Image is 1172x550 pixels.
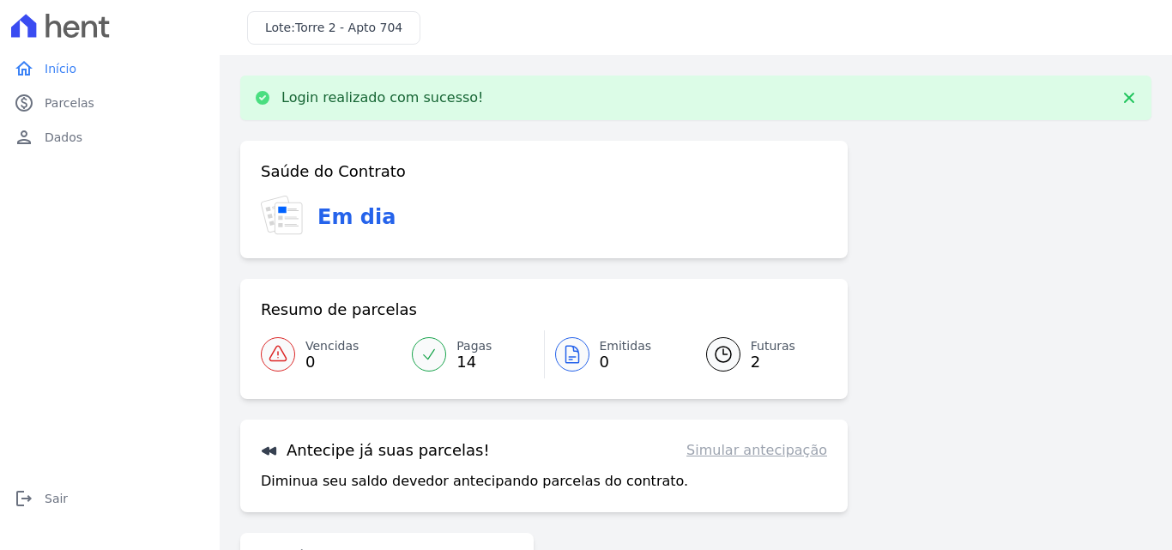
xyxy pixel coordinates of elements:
[686,440,827,461] a: Simular antecipação
[14,127,34,148] i: person
[281,89,484,106] p: Login realizado com sucesso!
[317,202,396,233] h3: Em dia
[14,58,34,79] i: home
[600,355,652,369] span: 0
[261,440,490,461] h3: Antecipe já suas parcelas!
[305,355,359,369] span: 0
[545,330,686,378] a: Emitidas 0
[7,481,213,516] a: logoutSair
[14,488,34,509] i: logout
[7,120,213,154] a: personDados
[686,330,827,378] a: Futuras 2
[751,355,795,369] span: 2
[751,337,795,355] span: Futuras
[45,94,94,112] span: Parcelas
[402,330,543,378] a: Pagas 14
[265,19,402,37] h3: Lote:
[261,299,417,320] h3: Resumo de parcelas
[45,129,82,146] span: Dados
[600,337,652,355] span: Emitidas
[295,21,402,34] span: Torre 2 - Apto 704
[7,51,213,86] a: homeInício
[261,330,402,378] a: Vencidas 0
[45,60,76,77] span: Início
[45,490,68,507] span: Sair
[305,337,359,355] span: Vencidas
[456,337,492,355] span: Pagas
[456,355,492,369] span: 14
[261,471,688,492] p: Diminua seu saldo devedor antecipando parcelas do contrato.
[14,93,34,113] i: paid
[261,161,406,182] h3: Saúde do Contrato
[7,86,213,120] a: paidParcelas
